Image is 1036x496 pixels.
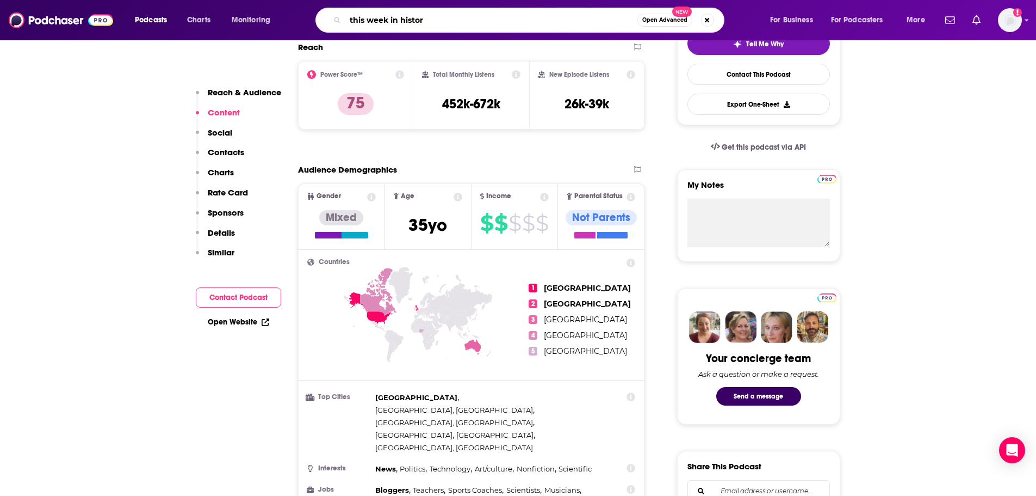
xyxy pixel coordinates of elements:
span: 1 [529,284,537,292]
a: Pro website [817,292,836,302]
span: Open Advanced [642,17,687,23]
p: Social [208,127,232,138]
button: open menu [127,11,181,29]
span: Get this podcast via API [722,143,806,152]
button: tell me why sparkleTell Me Why [687,32,830,55]
svg: Add a profile image [1013,8,1022,17]
div: Ask a question or make a request. [698,370,819,378]
span: New [672,7,692,17]
button: open menu [899,11,939,29]
div: Mixed [319,210,363,225]
p: Reach & Audience [208,87,281,97]
button: open menu [224,11,284,29]
span: [GEOGRAPHIC_DATA] [544,315,627,324]
button: Content [196,107,240,127]
span: Art/culture [475,464,512,473]
h2: Audience Demographics [298,164,397,175]
img: Barbara Profile [725,311,756,343]
span: More [907,13,925,28]
span: 4 [529,331,537,340]
span: 2 [529,299,537,308]
span: 5 [529,347,537,356]
button: Similar [196,247,234,267]
span: Tell Me Why [746,40,784,48]
span: Gender [317,193,341,200]
button: Sponsors [196,207,244,228]
button: Details [196,228,235,248]
span: For Business [770,13,813,28]
span: Scientists [506,486,540,494]
p: Contacts [208,147,244,157]
span: [GEOGRAPHIC_DATA], [GEOGRAPHIC_DATA] [375,406,533,414]
img: tell me why sparkle [733,40,742,48]
span: , [517,463,556,475]
span: Monitoring [232,13,270,28]
span: , [375,391,459,404]
span: News [375,464,396,473]
span: Scientific [559,464,592,473]
span: [GEOGRAPHIC_DATA], [GEOGRAPHIC_DATA] [375,418,533,427]
span: [GEOGRAPHIC_DATA] [544,330,627,340]
span: $ [494,215,507,232]
button: open menu [824,11,899,29]
span: Age [401,193,414,200]
img: User Profile [998,8,1022,32]
span: , [375,429,454,442]
a: Open Website [208,317,269,327]
button: Charts [196,167,234,187]
span: , [400,463,427,475]
span: Income [486,193,511,200]
span: 3 [529,315,537,324]
span: Podcasts [135,13,167,28]
span: Bloggers [375,486,409,494]
div: Search podcasts, credits, & more... [326,8,735,33]
h2: Total Monthly Listens [433,71,494,78]
span: , [375,404,535,417]
a: Get this podcast via API [702,134,815,161]
p: 75 [338,93,374,115]
span: [GEOGRAPHIC_DATA] [375,431,452,439]
span: Musicians [544,486,580,494]
h2: New Episode Listens [549,71,609,78]
img: Podchaser - Follow, Share and Rate Podcasts [9,10,113,30]
span: [GEOGRAPHIC_DATA] [456,431,533,439]
h3: Share This Podcast [687,461,761,471]
span: [GEOGRAPHIC_DATA], [GEOGRAPHIC_DATA] [375,443,533,452]
span: , [475,463,514,475]
p: Sponsors [208,207,244,218]
img: Jon Profile [797,311,828,343]
span: Technology [430,464,470,473]
span: [GEOGRAPHIC_DATA] [375,393,457,402]
p: Charts [208,167,234,177]
button: open menu [762,11,827,29]
span: [GEOGRAPHIC_DATA] [544,346,627,356]
a: Charts [180,11,217,29]
div: Not Parents [566,210,637,225]
p: Content [208,107,240,118]
h3: Jobs [307,486,371,493]
span: Countries [319,259,350,266]
button: Social [196,127,232,148]
div: Your concierge team [706,352,811,365]
h2: Power Score™ [320,71,363,78]
p: Rate Card [208,187,248,198]
h3: Top Cities [307,394,371,401]
button: Show profile menu [998,8,1022,32]
button: Send a message [716,387,801,406]
img: Podchaser Pro [817,293,836,302]
a: Contact This Podcast [687,64,830,85]
span: $ [536,215,548,232]
span: Sports Coaches [448,486,502,494]
span: $ [508,215,521,232]
h3: Interests [307,465,371,472]
h2: Reach [298,42,323,52]
span: Parental Status [574,193,623,200]
img: Podchaser Pro [817,175,836,183]
p: Details [208,228,235,238]
a: Show notifications dropdown [941,11,959,29]
span: Nonfiction [517,464,555,473]
span: , [375,463,398,475]
span: Logged in as hconnor [998,8,1022,32]
h3: 26k-39k [564,96,609,112]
